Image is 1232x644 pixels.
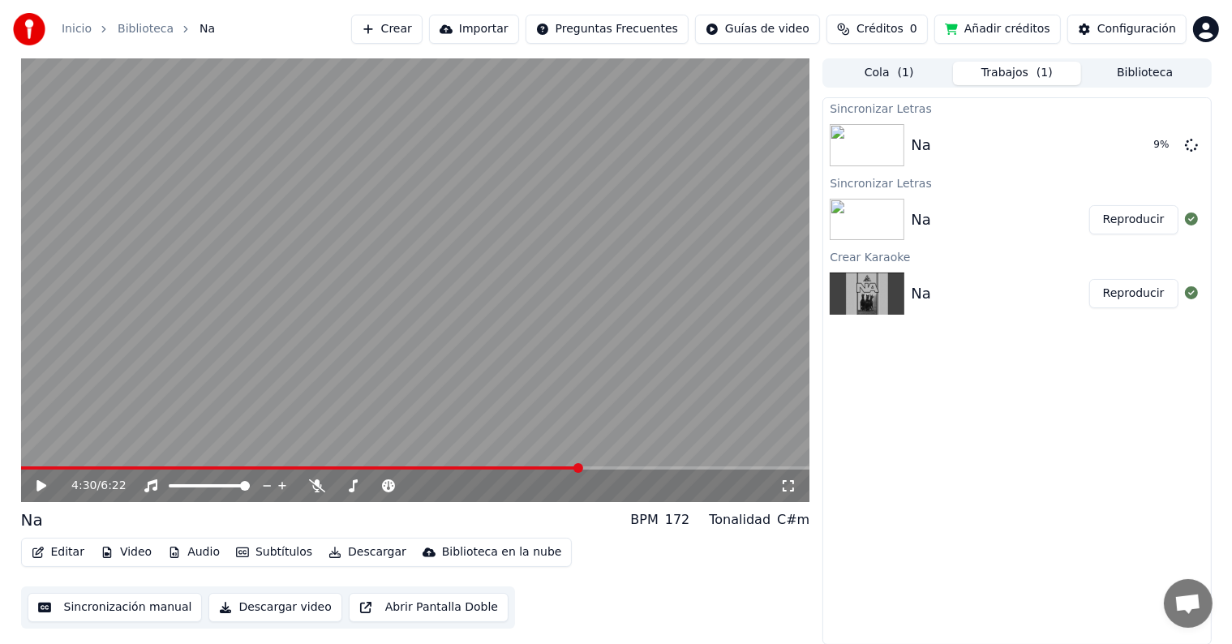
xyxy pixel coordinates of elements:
[1089,279,1178,308] button: Reproducir
[911,208,931,231] div: Na
[429,15,519,44] button: Importar
[208,593,341,622] button: Descargar video
[25,541,91,564] button: Editar
[21,509,43,531] div: Na
[823,98,1210,118] div: Sincronizar Letras
[71,478,110,494] div: /
[62,21,215,37] nav: breadcrumb
[71,478,97,494] span: 4:30
[823,247,1210,266] div: Crear Karaoke
[911,134,931,157] div: Na
[1097,21,1176,37] div: Configuración
[351,15,423,44] button: Crear
[101,478,126,494] span: 6:22
[777,510,809,530] div: C#m
[118,21,174,37] a: Biblioteca
[442,544,562,560] div: Biblioteca en la nube
[526,15,689,44] button: Preguntas Frecuentes
[349,593,509,622] button: Abrir Pantalla Doble
[911,282,931,305] div: Na
[695,15,820,44] button: Guías de video
[230,541,319,564] button: Subtítulos
[62,21,92,37] a: Inicio
[665,510,690,530] div: 172
[322,541,413,564] button: Descargar
[1089,205,1178,234] button: Reproducir
[1037,65,1053,81] span: ( 1 )
[630,510,658,530] div: BPM
[953,62,1081,85] button: Trabajos
[823,173,1210,192] div: Sincronizar Letras
[934,15,1061,44] button: Añadir créditos
[28,593,203,622] button: Sincronización manual
[910,21,917,37] span: 0
[1067,15,1187,44] button: Configuración
[709,510,771,530] div: Tonalidad
[13,13,45,45] img: youka
[898,65,914,81] span: ( 1 )
[94,541,158,564] button: Video
[826,15,928,44] button: Créditos0
[856,21,904,37] span: Créditos
[1154,139,1178,152] div: 9 %
[1081,62,1209,85] button: Biblioteca
[161,541,226,564] button: Audio
[200,21,215,37] span: Na
[1164,579,1213,628] a: Chat abierto
[825,62,953,85] button: Cola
